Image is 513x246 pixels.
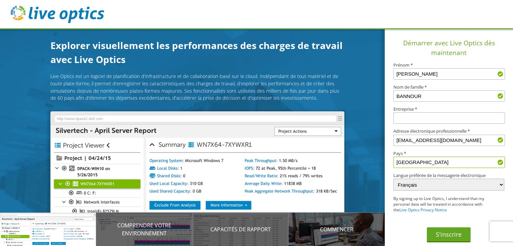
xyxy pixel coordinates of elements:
label: Pays * [393,151,504,156]
p: Commencer [289,225,385,233]
label: Nom de famille * [393,85,504,89]
h1: Démarrer avec Live Optics dès maintenant [387,38,510,58]
h1: Explorer visuellement les performances des charges de travail avec Live Optics [50,38,344,66]
label: Adresse électronique professionnelle * [393,129,504,133]
p: Capacités de rapport [192,225,289,233]
p: Live Optics est un logiciel de planification d'infrastructure et de collaboration basé sur le clo... [50,73,344,101]
a: Live Optics Privacy Notice [399,207,447,213]
label: Prénom * [393,63,504,67]
label: Entreprise * [393,107,504,111]
p: Comprendre votre environnement [96,221,192,237]
button: S'inscrire [427,227,471,242]
img: live_optics_svg.svg [11,6,104,23]
p: By signing up to Live Optics, I understand that my personal data will be treated in accordance wi... [393,196,493,213]
label: Langue préférée de la messagerie électronique [393,173,504,178]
